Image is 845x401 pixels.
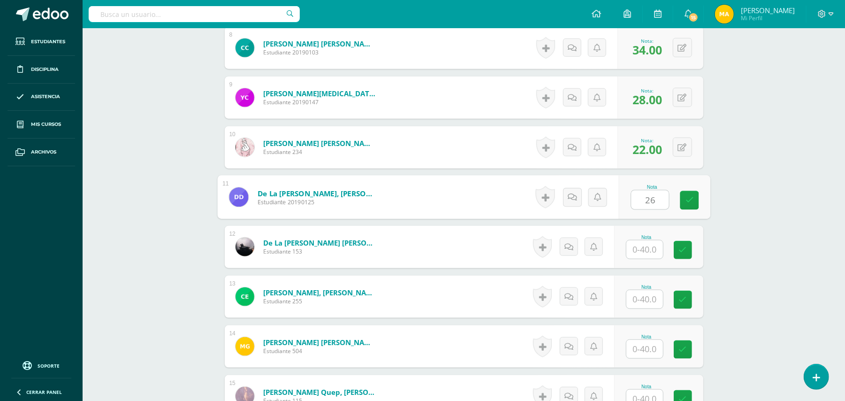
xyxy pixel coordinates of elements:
a: [PERSON_NAME], [PERSON_NAME] [263,288,376,297]
a: Archivos [8,139,75,166]
input: Busca un usuario... [89,6,300,22]
a: [PERSON_NAME] [PERSON_NAME] [263,139,376,148]
span: Estudiantes [31,38,65,46]
div: Nota [626,384,667,389]
a: Soporte [11,359,71,371]
span: Estudiante 255 [263,297,376,305]
span: Mis cursos [31,121,61,128]
img: 0e78c982d357245f893df2b88fa42e0d.png [236,287,254,306]
a: [PERSON_NAME][MEDICAL_DATA] [PERSON_NAME] [263,89,376,98]
span: Estudiante 234 [263,148,376,156]
span: Asistencia [31,93,60,100]
a: [PERSON_NAME] Quep, [PERSON_NAME] [263,387,376,397]
a: [PERSON_NAME] [PERSON_NAME] [263,39,376,48]
input: 0-40.0 [631,191,669,209]
div: Nota: [633,87,662,94]
a: de la [PERSON_NAME], [PERSON_NAME] [257,188,373,198]
span: Mi Perfil [741,14,795,22]
img: 213c93b939c5217ac5b9f4cf4cede38a.png [236,88,254,107]
span: 34.00 [633,42,662,58]
span: Cerrar panel [26,389,62,395]
span: 15 [688,12,699,23]
img: 3c9d826e2fe28cc73b1b67ed503010d9.png [236,39,254,57]
input: 0-40.0 [626,240,663,259]
span: Soporte [38,362,60,369]
img: a2e0ca929f695f4a354b935a2dc3553e.png [236,238,254,256]
a: [PERSON_NAME] [PERSON_NAME] [263,338,376,347]
a: Disciplina [8,56,75,84]
span: Archivos [31,148,56,156]
a: Asistencia [8,84,75,111]
span: Estudiante 153 [263,247,376,255]
span: [PERSON_NAME] [741,6,795,15]
a: De La [PERSON_NAME] [PERSON_NAME] [263,238,376,247]
span: Estudiante 20190103 [263,48,376,56]
span: Estudiante 20190147 [263,98,376,106]
img: d61538c95eef80daf186a33e766ab2fc.png [229,187,248,207]
div: Nota [631,185,673,190]
div: Nota [626,235,667,240]
a: Estudiantes [8,28,75,56]
div: Nota [626,285,667,290]
img: 215b9c9539769b3c2cc1c8ca402366c2.png [715,5,734,23]
span: 22.00 [633,141,662,157]
img: 98b41bec29f92e178ba59a6a6eb9909e.png [236,337,254,356]
span: 28.00 [633,92,662,108]
div: Nota: [633,137,662,144]
div: Nota: [633,38,662,44]
span: Estudiante 20190125 [257,198,373,207]
input: 0-40.0 [626,290,663,308]
span: Estudiante 504 [263,347,376,355]
span: Disciplina [31,66,59,73]
div: Nota [626,334,667,339]
input: 0-40.0 [626,340,663,358]
img: 1000ad63b1067a5babe533c449b401ac.png [236,138,254,157]
a: Mis cursos [8,111,75,139]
